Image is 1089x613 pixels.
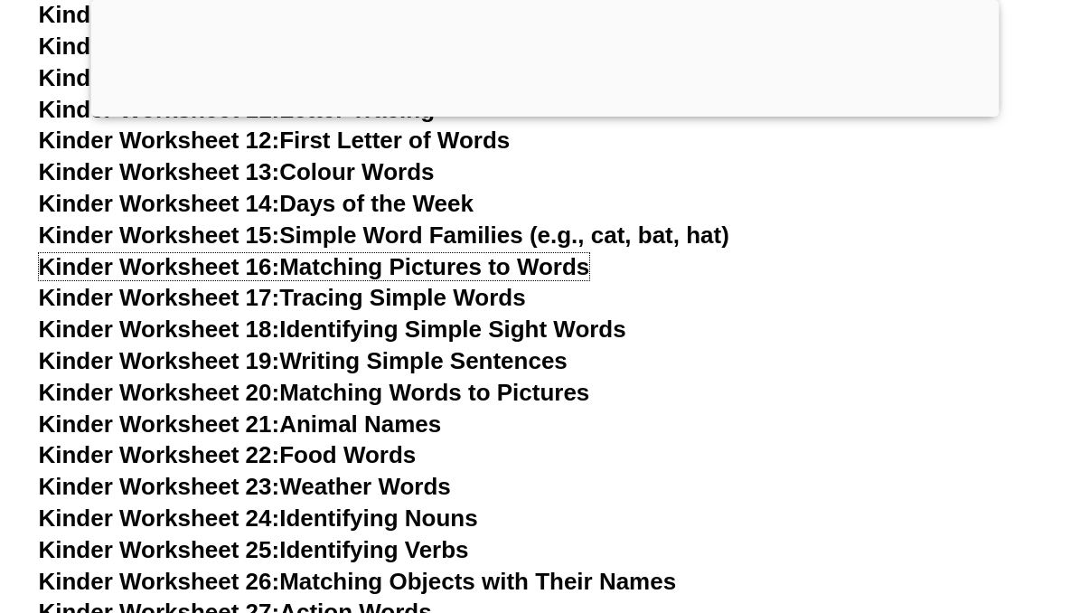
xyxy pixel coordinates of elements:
[39,1,267,28] span: Kinder Worksheet 8:
[39,127,511,154] a: Kinder Worksheet 12:First Letter of Words
[39,222,729,249] a: Kinder Worksheet 15:Simple Word Families (e.g., cat, bat, hat)
[39,190,280,217] span: Kinder Worksheet 14:
[39,222,280,249] span: Kinder Worksheet 15:
[39,33,828,60] a: Kinder Worksheet 9:Simple CVC (Consonant-Vowel-Consonant) Words
[39,284,280,311] span: Kinder Worksheet 17:
[39,473,280,500] span: Kinder Worksheet 23:
[39,284,526,311] a: Kinder Worksheet 17:Tracing Simple Words
[39,253,280,280] span: Kinder Worksheet 16:
[779,409,1089,613] iframe: Chat Widget
[39,127,280,154] span: Kinder Worksheet 12:
[39,536,469,563] a: Kinder Worksheet 25:Identifying Verbs
[39,316,280,343] span: Kinder Worksheet 18:
[39,568,677,595] a: Kinder Worksheet 26:Matching Objects with Their Names
[39,316,626,343] a: Kinder Worksheet 18:Identifying Simple Sight Words
[39,473,451,500] a: Kinder Worksheet 23:Weather Words
[39,379,590,406] a: Kinder Worksheet 20:Matching Words to Pictures
[39,441,280,468] span: Kinder Worksheet 22:
[39,158,280,185] span: Kinder Worksheet 13:
[39,1,550,28] a: Kinder Worksheet 8:Identifying Vowel Sounds
[39,410,442,438] a: Kinder Worksheet 21:Animal Names
[39,253,590,280] a: Kinder Worksheet 16:Matching Pictures to Words
[39,441,417,468] a: Kinder Worksheet 22:Food Words
[39,347,280,374] span: Kinder Worksheet 19:
[39,410,280,438] span: Kinder Worksheet 21:
[39,505,478,532] a: Kinder Worksheet 24:Identifying Nouns
[39,33,267,60] span: Kinder Worksheet 9:
[39,96,436,123] a: Kinder Worksheet 11:Letter Tracing
[39,158,435,185] a: Kinder Worksheet 13:Colour Words
[39,96,280,123] span: Kinder Worksheet 11:
[39,379,280,406] span: Kinder Worksheet 20:
[39,568,280,595] span: Kinder Worksheet 26:
[39,505,280,532] span: Kinder Worksheet 24:
[39,64,280,91] span: Kinder Worksheet 10:
[39,64,619,91] a: Kinder Worksheet 10:Short and Long Vowel Sounds
[39,347,568,374] a: Kinder Worksheet 19:Writing Simple Sentences
[39,190,474,217] a: Kinder Worksheet 14:Days of the Week
[39,536,280,563] span: Kinder Worksheet 25:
